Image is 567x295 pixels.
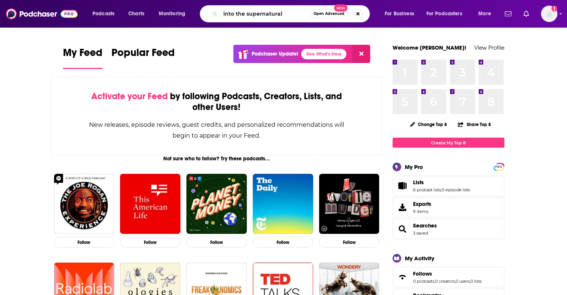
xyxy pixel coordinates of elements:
div: by following Podcasts, Creators, Lists, and other Users! [89,91,345,113]
button: Open AdvancedNew [310,9,348,18]
a: Lists [413,179,470,186]
button: open menu [87,8,124,20]
a: 6 podcast lists [413,187,441,192]
span: Activate your Feed [91,91,168,102]
p: Podchaser Update! [252,51,298,57]
input: Search podcasts, credits, & more... [220,8,310,20]
a: PRO [494,164,503,169]
a: Popular Feed [111,46,175,69]
span: Logged in as agoldsmithwissman [541,6,557,22]
span: For Business [385,9,414,19]
button: Follow [186,237,247,248]
span: Monitoring [159,9,185,19]
a: View Profile [474,44,504,51]
a: Exports [393,197,504,217]
span: Searches [393,219,504,239]
span: Exports [413,201,431,207]
a: 3 saved [413,230,428,236]
button: Follow [120,237,180,248]
div: New releases, episode reviews, guest credits, and personalized recommendations will begin to appe... [89,119,345,141]
img: My Favorite Murder with Karen Kilgariff and Georgia Hardstark [319,174,379,234]
a: 0 podcasts [413,279,434,284]
img: The Joe Rogan Experience [54,174,114,234]
span: Lists [393,176,504,196]
button: open menu [154,8,195,20]
a: Follows [413,270,482,277]
button: Follow [253,237,313,248]
a: Charts [123,8,149,20]
button: Follow [319,237,379,248]
button: Change Top 8 [406,120,452,129]
button: Follow [54,237,114,248]
span: Exports [395,202,410,213]
button: open menu [473,8,500,20]
a: 0 creators [435,279,455,284]
span: Follows [413,270,432,277]
span: My Feed [63,46,103,63]
a: See What's New [301,49,346,59]
a: 0 users [456,279,470,284]
img: The Daily [253,174,313,234]
span: , [434,279,435,284]
div: My Pro [405,163,423,170]
span: More [478,9,491,19]
a: Create My Top 8 [393,138,504,148]
a: Lists [395,181,410,191]
span: PRO [494,164,503,170]
button: Show profile menu [541,6,557,22]
div: Search podcasts, credits, & more... [207,5,377,22]
a: Follows [395,272,410,282]
a: Show notifications dropdown [502,7,514,20]
img: Planet Money [186,174,247,234]
span: 9 items [413,209,431,214]
span: Podcasts [92,9,114,19]
div: My Activity [405,255,434,262]
span: Charts [128,9,144,19]
img: Podchaser - Follow, Share and Rate Podcasts [6,7,78,21]
a: Searches [413,222,437,229]
span: Popular Feed [111,46,175,63]
button: open menu [379,8,423,20]
button: Share Top 8 [457,117,491,132]
button: open menu [422,8,473,20]
div: Not sure who to follow? Try these podcasts... [51,156,382,162]
span: For Podcasters [426,9,462,19]
img: This American Life [120,174,180,234]
span: , [441,187,442,192]
a: Searches [395,224,410,234]
span: , [455,279,456,284]
span: Lists [413,179,424,186]
a: Welcome [PERSON_NAME]! [393,44,466,51]
span: Follows [393,267,504,287]
span: New [334,4,347,12]
img: User Profile [541,6,557,22]
a: Show notifications dropdown [520,7,532,20]
a: 0 lists [470,279,482,284]
a: My Feed [63,46,103,69]
svg: Add a profile image [551,6,557,12]
span: Open Advanced [314,12,344,16]
a: 0 episode lists [442,187,470,192]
